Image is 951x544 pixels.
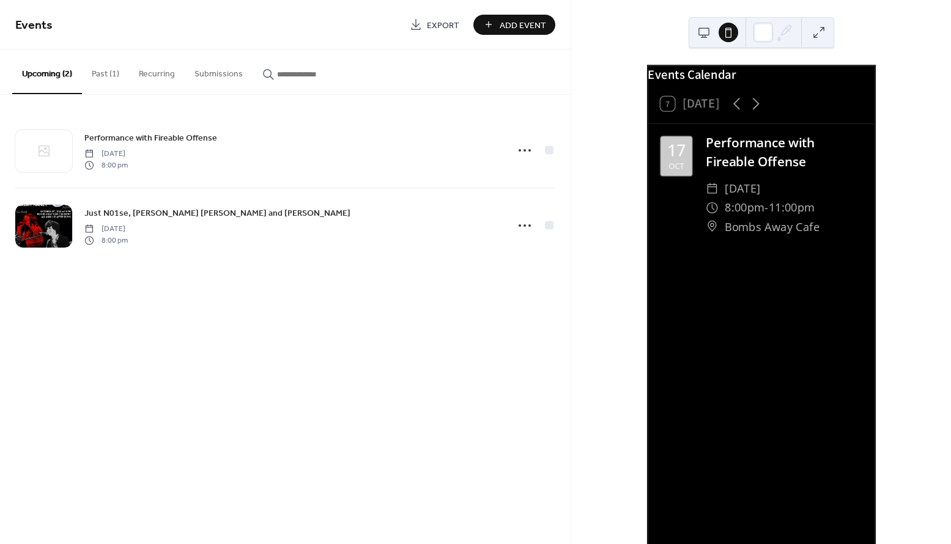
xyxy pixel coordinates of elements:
span: Add Event [500,19,546,32]
span: 8:00pm [725,198,764,217]
span: [DATE] [84,149,128,160]
div: Events Calendar [648,65,875,84]
div: ​ [706,217,719,236]
span: Performance with Fireable Offense [84,132,217,145]
a: Performance with Fireable Offense [84,131,217,145]
a: Export [401,15,468,35]
button: Recurring [129,50,185,93]
div: ​ [706,198,719,217]
span: Just N01se, [PERSON_NAME] [PERSON_NAME] and [PERSON_NAME] [84,207,350,220]
div: Performance with Fireable Offense [706,133,862,171]
span: 8:00 pm [84,235,128,246]
button: Submissions [185,50,253,93]
span: Events [15,13,53,37]
span: 11:00pm [768,198,814,217]
button: Past (1) [82,50,129,93]
span: [DATE] [84,224,128,235]
span: 8:00 pm [84,160,128,171]
div: ​ [706,179,719,198]
a: Just N01se, [PERSON_NAME] [PERSON_NAME] and [PERSON_NAME] [84,206,350,220]
div: Oct [668,162,684,170]
span: - [764,198,769,217]
span: Export [427,19,459,32]
div: 17 [667,142,685,158]
span: Bombs Away Cafe [725,217,820,236]
button: Upcoming (2) [12,50,82,94]
button: Add Event [473,15,555,35]
span: [DATE] [725,179,761,198]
